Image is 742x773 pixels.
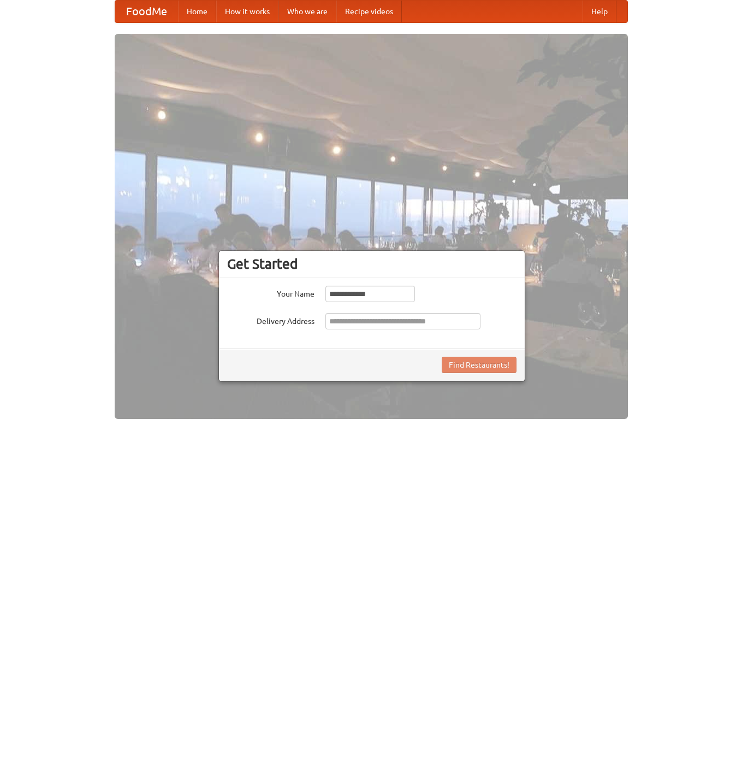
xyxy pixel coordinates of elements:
[216,1,278,22] a: How it works
[583,1,616,22] a: Help
[115,1,178,22] a: FoodMe
[336,1,402,22] a: Recipe videos
[227,256,517,272] h3: Get Started
[442,357,517,373] button: Find Restaurants!
[227,313,314,327] label: Delivery Address
[278,1,336,22] a: Who we are
[227,286,314,299] label: Your Name
[178,1,216,22] a: Home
